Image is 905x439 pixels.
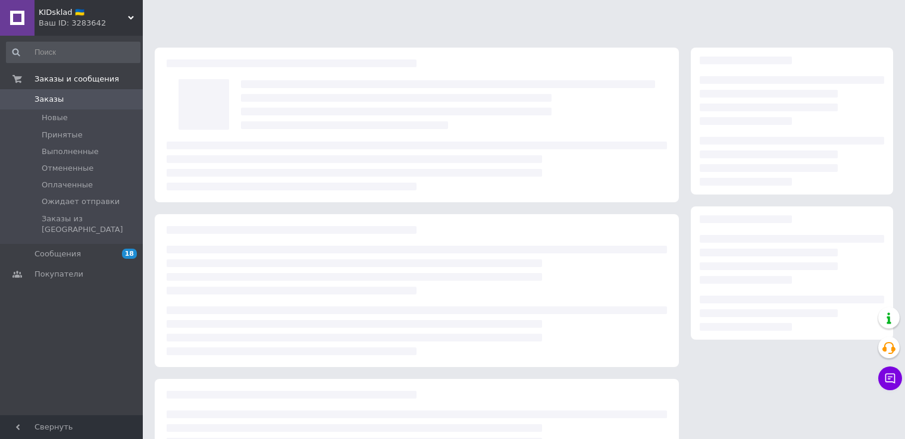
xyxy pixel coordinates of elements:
span: Выполненные [42,146,99,157]
span: Ожидает отправки [42,196,120,207]
span: Покупатели [35,269,83,280]
span: 18 [122,249,137,259]
span: Принятые [42,130,83,140]
span: Отмененные [42,163,93,174]
span: Новые [42,112,68,123]
div: Ваш ID: 3283642 [39,18,143,29]
span: Оплаченные [42,180,93,190]
span: Заказы из [GEOGRAPHIC_DATA] [42,214,139,235]
span: Сообщения [35,249,81,259]
button: Чат с покупателем [878,366,902,390]
span: KIDsklad 🇺🇦 [39,7,128,18]
span: Заказы и сообщения [35,74,119,84]
span: Заказы [35,94,64,105]
input: Поиск [6,42,140,63]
